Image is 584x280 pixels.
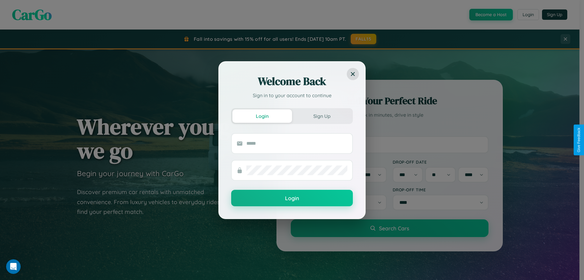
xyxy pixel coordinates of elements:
[577,128,581,152] div: Give Feedback
[231,92,353,99] p: Sign in to your account to continue
[231,190,353,206] button: Login
[232,109,292,123] button: Login
[231,74,353,89] h2: Welcome Back
[6,259,21,274] iframe: Intercom live chat
[292,109,352,123] button: Sign Up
